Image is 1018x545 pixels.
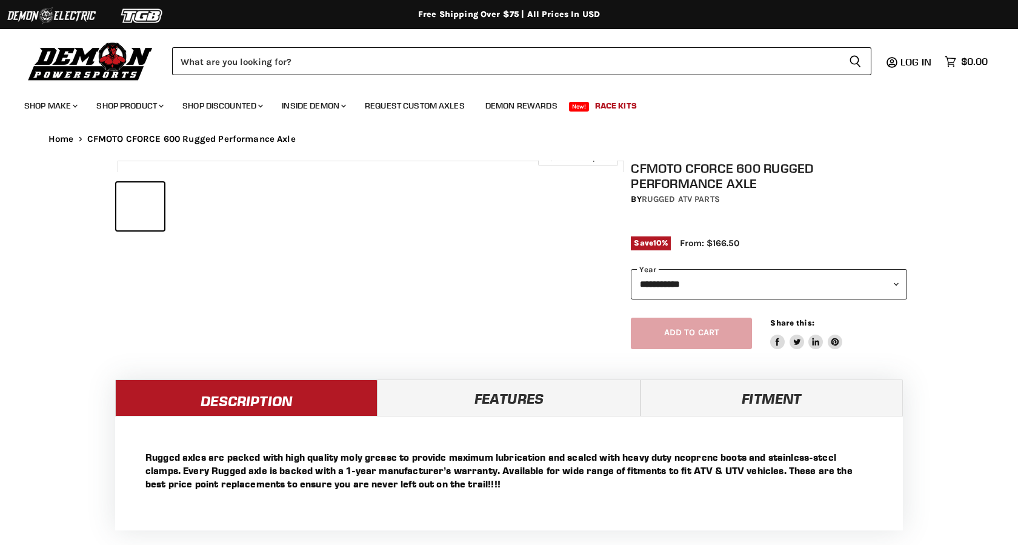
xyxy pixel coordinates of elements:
div: Free Shipping Over $75 | All Prices In USD [24,9,994,20]
button: CFMOTO CFORCE 600 Rugged Performance Axle thumbnail [219,182,267,230]
button: CFMOTO CFORCE 600 Rugged Performance Axle thumbnail [168,182,216,230]
span: Share this: [770,318,814,327]
a: Shop Product [87,93,171,118]
select: year [631,269,907,299]
button: CFMOTO CFORCE 600 Rugged Performance Axle thumbnail [116,182,164,230]
ul: Main menu [15,89,985,118]
span: Save % [631,236,671,250]
span: New! [569,102,590,112]
nav: Breadcrumbs [24,134,994,144]
img: Demon Electric Logo 2 [6,4,97,27]
a: Request Custom Axles [356,93,474,118]
a: $0.00 [939,53,994,70]
a: Home [48,134,74,144]
a: Inside Demon [273,93,353,118]
a: Features [378,379,640,416]
button: Search [839,47,871,75]
div: by [631,193,907,206]
a: Race Kits [586,93,646,118]
p: Rugged axles are packed with high quality moly grease to provide maximum lubrication and sealed w... [145,450,873,490]
span: From: $166.50 [680,238,739,249]
span: Log in [900,56,931,68]
form: Product [172,47,871,75]
span: $0.00 [961,56,988,67]
h1: CFMOTO CFORCE 600 Rugged Performance Axle [631,161,907,191]
img: Demon Powersports [24,39,157,82]
a: Shop Discounted [173,93,270,118]
img: TGB Logo 2 [97,4,188,27]
input: Search [172,47,839,75]
a: Shop Make [15,93,85,118]
span: 10 [653,238,662,247]
a: Description [115,379,378,416]
span: CFMOTO CFORCE 600 Rugged Performance Axle [87,134,296,144]
aside: Share this: [770,318,842,350]
a: Fitment [640,379,903,416]
a: Log in [895,56,939,67]
span: Click to expand [544,153,611,162]
a: Rugged ATV Parts [642,194,720,204]
a: Demon Rewards [476,93,567,118]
